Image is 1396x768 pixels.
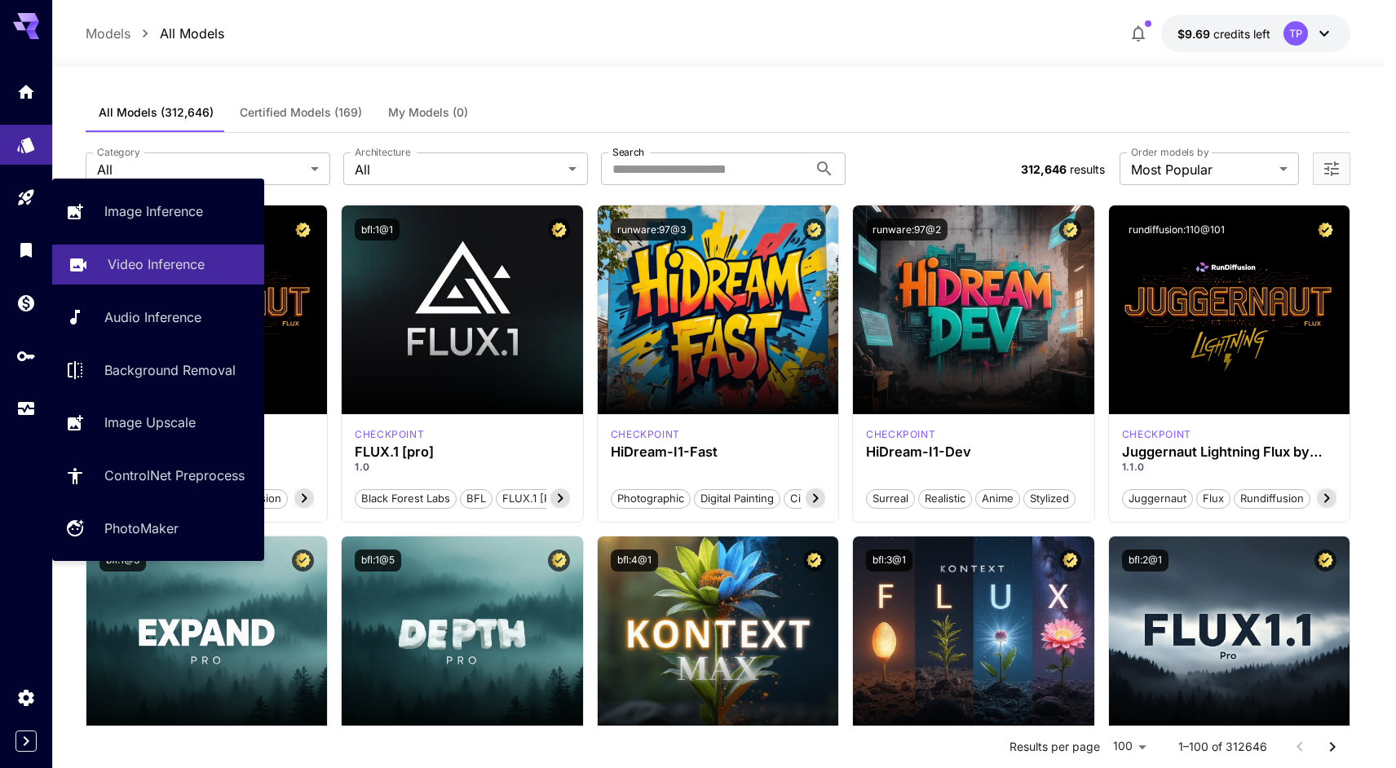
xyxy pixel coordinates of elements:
[497,491,571,507] span: FLUX.1 [pro]
[867,491,914,507] span: Surreal
[16,82,36,102] div: Home
[16,293,36,313] div: Wallet
[1122,427,1191,442] div: FLUX.1 D
[866,427,935,442] p: checkpoint
[1107,735,1152,758] div: 100
[86,24,130,43] p: Models
[1122,427,1191,442] p: checkpoint
[356,491,456,507] span: Black Forest Labs
[1314,218,1336,241] button: Certified Model – Vetted for best performance and includes a commercial license.
[612,145,644,159] label: Search
[16,346,36,366] div: API Keys
[355,218,400,241] button: bfl:1@1
[15,730,37,752] button: Expand sidebar
[16,240,36,260] div: Library
[1161,15,1350,52] button: $9.68949
[52,245,264,285] a: Video Inference
[16,188,36,208] div: Playground
[52,298,264,338] a: Audio Inference
[1197,491,1230,507] span: flux
[1123,491,1192,507] span: juggernaut
[1122,218,1231,241] button: rundiffusion:110@101
[919,491,971,507] span: Realistic
[1316,730,1349,763] button: Go to next page
[1177,27,1213,41] span: $9.69
[803,218,825,241] button: Certified Model – Vetted for best performance and includes a commercial license.
[52,192,264,232] a: Image Inference
[1122,460,1336,474] p: 1.1.0
[104,466,245,485] p: ControlNet Preprocess
[548,218,570,241] button: Certified Model – Vetted for best performance and includes a commercial license.
[1024,491,1075,507] span: Stylized
[1122,550,1168,572] button: bfl:2@1
[866,444,1080,460] h3: HiDream-I1-Dev
[611,218,692,241] button: runware:97@3
[1122,444,1336,460] h3: Juggernaut Lightning Flux by RunDiffusion
[52,456,264,496] a: ControlNet Preprocess
[97,145,140,159] label: Category
[16,687,36,708] div: Settings
[866,550,912,572] button: bfl:3@1
[1070,162,1105,176] span: results
[1131,145,1208,159] label: Order models by
[1283,21,1308,46] div: TP
[52,403,264,443] a: Image Upscale
[104,201,203,221] p: Image Inference
[16,399,36,419] div: Usage
[355,550,401,572] button: bfl:1@5
[104,307,201,327] p: Audio Inference
[1178,739,1267,755] p: 1–100 of 312646
[160,24,224,43] p: All Models
[240,105,362,120] span: Certified Models (169)
[388,105,468,120] span: My Models (0)
[355,427,424,442] p: checkpoint
[611,444,825,460] h3: HiDream-I1-Fast
[461,491,492,507] span: BFL
[1059,218,1081,241] button: Certified Model – Vetted for best performance and includes a commercial license.
[803,550,825,572] button: Certified Model – Vetted for best performance and includes a commercial license.
[1131,160,1273,179] span: Most Popular
[52,509,264,549] a: PhotoMaker
[1213,27,1270,41] span: credits left
[695,491,780,507] span: Digital Painting
[86,24,224,43] nav: breadcrumb
[355,427,424,442] div: fluxpro
[52,350,264,390] a: Background Removal
[784,491,846,507] span: Cinematic
[611,427,680,442] div: HiDream Fast
[1322,159,1341,179] button: Open more filters
[104,519,179,538] p: PhotoMaker
[1177,25,1270,42] div: $9.68949
[1009,739,1100,755] p: Results per page
[104,360,236,380] p: Background Removal
[104,413,196,432] p: Image Upscale
[355,444,569,460] h3: FLUX.1 [pro]
[355,160,562,179] span: All
[355,145,410,159] label: Architecture
[1059,550,1081,572] button: Certified Model – Vetted for best performance and includes a commercial license.
[292,550,314,572] button: Certified Model – Vetted for best performance and includes a commercial license.
[355,460,569,474] p: 1.0
[611,550,658,572] button: bfl:4@1
[97,160,304,179] span: All
[108,254,205,274] p: Video Inference
[99,105,214,120] span: All Models (312,646)
[1314,550,1336,572] button: Certified Model – Vetted for best performance and includes a commercial license.
[866,218,948,241] button: runware:97@2
[16,130,36,150] div: Models
[548,550,570,572] button: Certified Model – Vetted for best performance and includes a commercial license.
[976,491,1019,507] span: Anime
[866,427,935,442] div: HiDream Dev
[1235,491,1310,507] span: rundiffusion
[292,218,314,241] button: Certified Model – Vetted for best performance and includes a commercial license.
[612,491,690,507] span: Photographic
[1021,162,1067,176] span: 312,646
[611,427,680,442] p: checkpoint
